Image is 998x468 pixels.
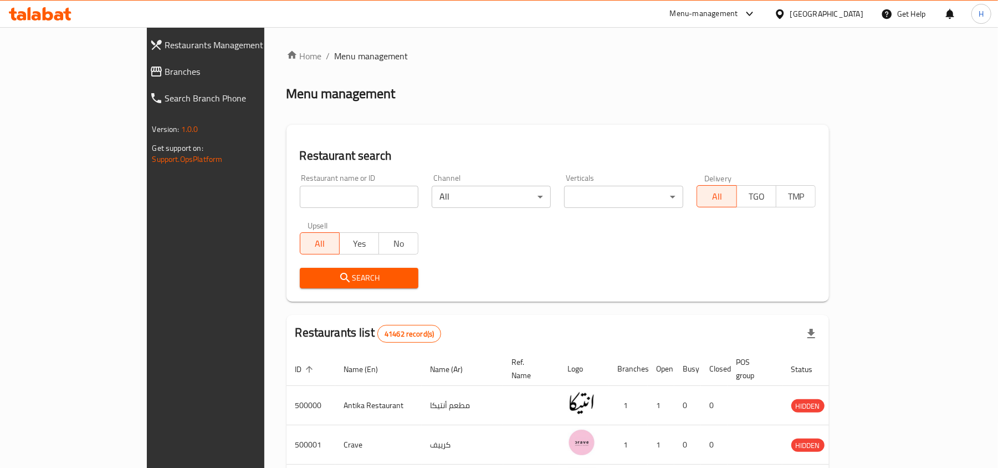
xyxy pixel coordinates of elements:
td: 0 [701,425,728,465]
span: Branches [165,65,305,78]
td: 0 [674,425,701,465]
span: All [702,189,732,205]
span: Menu management [335,49,408,63]
button: TMP [776,185,816,207]
h2: Restaurants list [295,324,442,343]
td: 1 [648,386,674,425]
li: / [326,49,330,63]
img: Antika Restaurant [568,389,596,417]
div: All [432,186,551,208]
td: مطعم أنتيكا [422,386,503,425]
label: Upsell [308,221,328,229]
span: 1.0.0 [181,122,198,136]
button: All [697,185,736,207]
th: Closed [701,352,728,386]
span: TMP [781,189,811,205]
span: Yes [344,236,375,252]
span: H [979,8,984,20]
button: Search [300,268,419,288]
span: HIDDEN [791,400,825,413]
button: All [300,232,340,255]
a: Branches [141,58,314,85]
button: Yes [339,232,379,255]
nav: breadcrumb [286,49,830,63]
div: Export file [798,321,825,347]
span: Version: [152,122,180,136]
span: Get support on: [152,141,203,155]
td: 0 [701,386,728,425]
div: HIDDEN [791,439,825,452]
td: 1 [609,386,648,425]
span: 41462 record(s) [378,329,441,339]
td: 0 [674,386,701,425]
span: Search Branch Phone [165,91,305,105]
input: Search for restaurant name or ID.. [300,186,419,208]
span: Search [309,271,410,285]
td: Antika Restaurant [335,386,422,425]
th: Logo [559,352,609,386]
button: TGO [736,185,776,207]
span: No [383,236,414,252]
label: Delivery [704,174,732,182]
span: ID [295,363,316,376]
span: Name (Ar) [431,363,478,376]
span: Restaurants Management [165,38,305,52]
a: Search Branch Phone [141,85,314,111]
h2: Restaurant search [300,147,816,164]
a: Restaurants Management [141,32,314,58]
td: 1 [648,425,674,465]
th: Open [648,352,674,386]
div: [GEOGRAPHIC_DATA] [790,8,863,20]
span: Status [791,363,827,376]
button: No [378,232,418,255]
span: Name (En) [344,363,393,376]
a: Support.OpsPlatform [152,152,223,166]
span: TGO [741,189,772,205]
div: Total records count [377,325,441,343]
th: Branches [609,352,648,386]
td: Crave [335,425,422,465]
span: HIDDEN [791,439,825,452]
div: ​ [564,186,683,208]
h2: Menu management [286,85,396,103]
th: Busy [674,352,701,386]
td: 1 [609,425,648,465]
img: Crave [568,429,596,456]
div: Menu-management [670,7,738,21]
span: Ref. Name [512,355,546,382]
span: All [305,236,335,252]
td: كرييف [422,425,503,465]
span: POS group [736,355,769,382]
